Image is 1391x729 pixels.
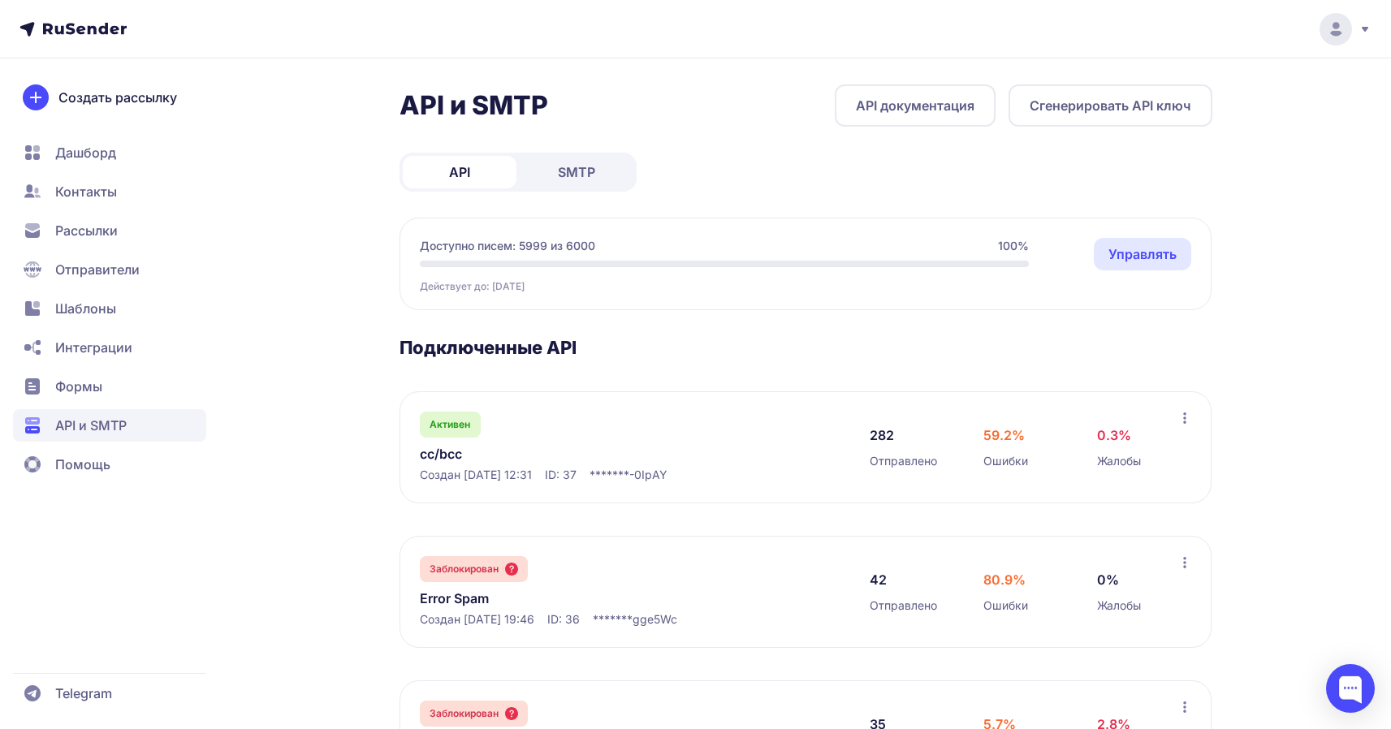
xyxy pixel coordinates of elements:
[400,89,548,122] h2: API и SMTP
[1097,597,1141,614] span: Жалобы
[870,597,937,614] span: Отправлено
[400,336,1212,359] h3: Подключенные API
[983,597,1028,614] span: Ошибки
[420,611,534,628] span: Создан [DATE] 19:46
[58,88,177,107] span: Создать рассылку
[629,467,667,483] span: -0IpAY
[1097,453,1141,469] span: Жалобы
[420,467,532,483] span: Создан [DATE] 12:31
[55,143,116,162] span: Дашборд
[403,156,516,188] a: API
[420,280,525,293] span: Действует до: [DATE]
[983,570,1026,589] span: 80.9%
[430,418,470,431] span: Активен
[55,377,102,396] span: Формы
[430,707,499,720] span: Заблокирован
[520,156,633,188] a: SMTP
[55,338,132,357] span: Интеграции
[420,589,753,608] a: Error Spam
[55,260,140,279] span: Отправители
[13,677,206,710] a: Telegram
[870,570,887,589] span: 42
[55,182,117,201] span: Контакты
[547,611,580,628] span: ID: 36
[545,467,577,483] span: ID: 37
[998,238,1029,254] span: 100%
[55,416,127,435] span: API и SMTP
[55,684,112,703] span: Telegram
[55,299,116,318] span: Шаблоны
[1009,84,1212,127] button: Сгенерировать API ключ
[983,425,1025,445] span: 59.2%
[449,162,470,182] span: API
[420,238,595,254] span: Доступно писем: 5999 из 6000
[633,611,677,628] span: gge5Wc
[55,455,110,474] span: Помощь
[1097,425,1131,445] span: 0.3%
[983,453,1028,469] span: Ошибки
[558,162,595,182] span: SMTP
[870,453,937,469] span: Отправлено
[430,563,499,576] span: Заблокирован
[870,425,894,445] span: 282
[835,84,996,127] a: API документация
[55,221,118,240] span: Рассылки
[1094,238,1191,270] a: Управлять
[1097,570,1119,589] span: 0%
[420,444,753,464] a: cc/bcc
